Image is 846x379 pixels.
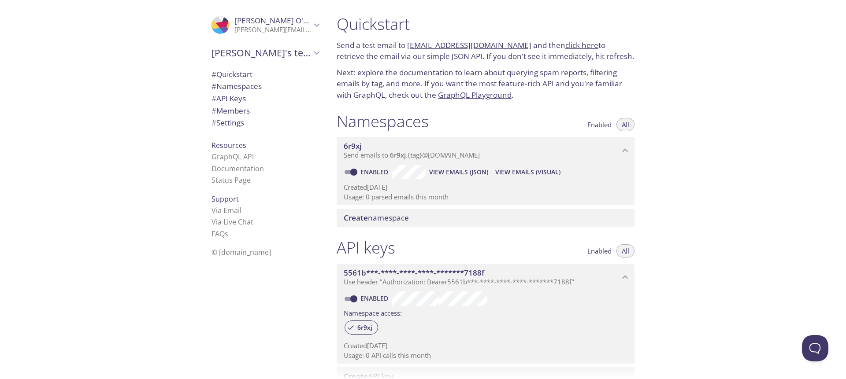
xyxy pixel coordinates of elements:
[211,118,216,128] span: #
[337,137,634,164] div: 6r9xj namespace
[582,244,617,258] button: Enabled
[211,164,264,173] a: Documentation
[565,40,598,50] a: click here
[204,117,326,129] div: Team Settings
[399,67,453,77] a: documentation
[211,194,239,204] span: Support
[802,335,828,361] iframe: Help Scout Beacon - Open
[204,41,326,64] div: Sam's team
[345,320,378,335] div: 6r9xj
[204,92,326,105] div: API Keys
[211,69,252,79] span: Quickstart
[407,40,531,50] a: [EMAIL_ADDRESS][DOMAIN_NAME]
[211,152,254,162] a: GraphQL API
[337,238,395,258] h1: API keys
[204,80,326,92] div: Namespaces
[344,151,480,159] span: Send emails to . {tag} @[DOMAIN_NAME]
[204,11,326,40] div: Sam O'Floinn
[616,118,634,131] button: All
[211,140,246,150] span: Resources
[492,165,564,179] button: View Emails (Visual)
[211,217,253,227] a: Via Live Chat
[234,15,325,26] span: [PERSON_NAME] O'Floinn
[344,192,627,202] p: Usage: 0 parsed emails this month
[344,183,627,192] p: Created [DATE]
[204,68,326,81] div: Quickstart
[211,93,246,103] span: API Keys
[211,206,241,215] a: Via Email
[211,93,216,103] span: #
[211,81,216,91] span: #
[337,209,634,227] div: Create namespace
[359,294,392,302] a: Enabled
[211,229,228,239] a: FAQ
[616,244,634,258] button: All
[211,247,271,257] span: © [DOMAIN_NAME]
[337,14,634,34] h1: Quickstart
[344,213,368,223] span: Create
[426,165,492,179] button: View Emails (JSON)
[337,111,429,131] h1: Namespaces
[211,69,216,79] span: #
[204,105,326,117] div: Members
[211,106,216,116] span: #
[344,306,402,319] label: Namespace access:
[438,90,512,100] a: GraphQL Playground
[225,229,228,239] span: s
[337,67,634,101] p: Next: explore the to learn about querying spam reports, filtering emails by tag, and more. If you...
[582,118,617,131] button: Enabled
[359,168,392,176] a: Enabled
[337,40,634,62] p: Send a test email to and then to retrieve the email via our simple JSON API. If you don't see it ...
[234,26,311,34] p: [PERSON_NAME][EMAIL_ADDRESS][DOMAIN_NAME]
[211,81,262,91] span: Namespaces
[211,106,250,116] span: Members
[352,324,378,331] span: 6r9xj
[211,175,251,185] a: Status Page
[344,341,627,350] p: Created [DATE]
[211,118,244,128] span: Settings
[429,167,488,177] span: View Emails (JSON)
[390,151,406,159] span: 6r9xj
[344,351,627,360] p: Usage: 0 API calls this month
[495,167,560,177] span: View Emails (Visual)
[344,213,409,223] span: namespace
[344,141,362,151] span: 6r9xj
[211,47,311,59] span: [PERSON_NAME]'s team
